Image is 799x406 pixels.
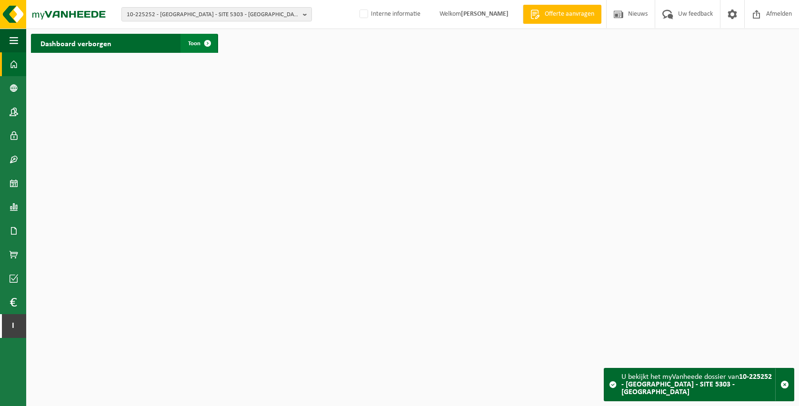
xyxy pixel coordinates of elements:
div: U bekijkt het myVanheede dossier van [621,368,775,401]
strong: 10-225252 - [GEOGRAPHIC_DATA] - SITE 5303 - [GEOGRAPHIC_DATA] [621,373,772,396]
span: 10-225252 - [GEOGRAPHIC_DATA] - SITE 5303 - [GEOGRAPHIC_DATA] [127,8,299,22]
a: Offerte aanvragen [523,5,601,24]
span: Offerte aanvragen [542,10,597,19]
span: Toon [188,40,200,47]
h2: Dashboard verborgen [31,34,121,52]
label: Interne informatie [358,7,420,21]
a: Toon [180,34,217,53]
strong: [PERSON_NAME] [461,10,509,18]
button: 10-225252 - [GEOGRAPHIC_DATA] - SITE 5303 - [GEOGRAPHIC_DATA] [121,7,312,21]
span: I [10,314,17,338]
